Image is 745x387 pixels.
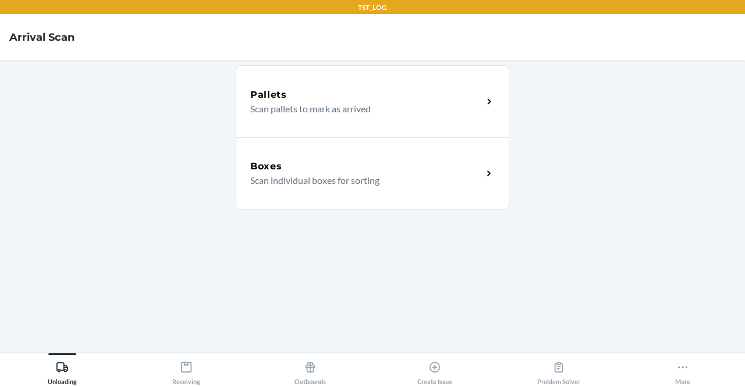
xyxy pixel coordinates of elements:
div: Outbounds [295,356,326,385]
h4: Arrival Scan [9,30,74,45]
button: Receiving [124,353,248,385]
button: Problem Solver [496,353,620,385]
h5: Boxes [250,159,282,173]
button: Outbounds [249,353,372,385]
a: PalletsScan pallets to mark as arrived [236,65,509,137]
p: TST_LOG [358,2,387,13]
div: Problem Solver [537,356,580,385]
div: More [675,356,690,385]
button: Create Issue [372,353,496,385]
div: Unloading [48,356,77,385]
div: Receiving [172,356,200,385]
p: Scan pallets to mark as arrived [250,102,473,116]
button: More [621,353,745,385]
p: Scan individual boxes for sorting [250,173,473,187]
h5: Pallets [250,88,287,102]
a: BoxesScan individual boxes for sorting [236,137,509,210]
div: Create Issue [417,356,452,385]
